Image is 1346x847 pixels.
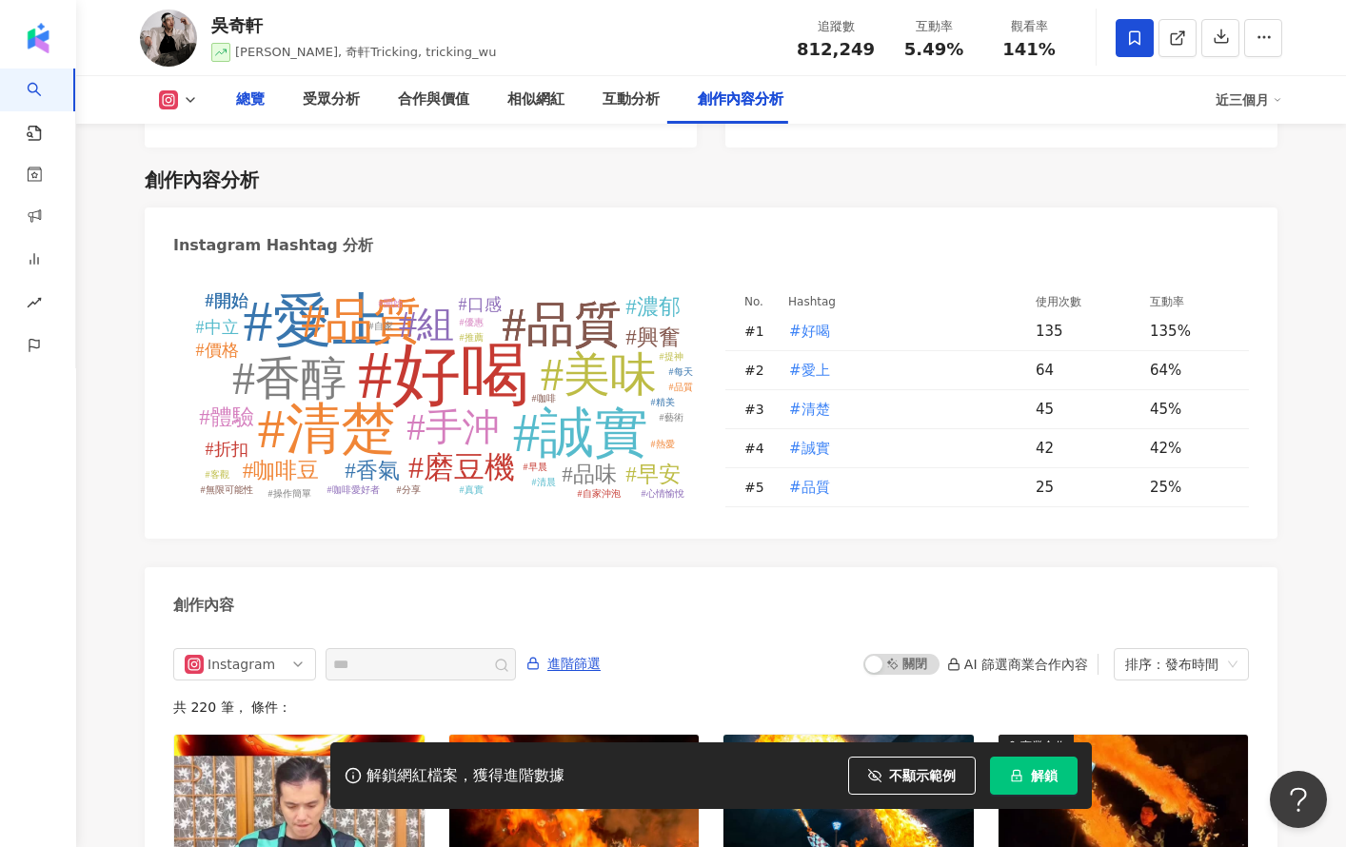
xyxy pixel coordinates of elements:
div: 42 [1036,438,1135,459]
div: 受眾分析 [303,89,360,111]
div: 相似網紅 [507,89,564,111]
tspan: #心情愉悅 [642,488,684,499]
div: 42% [1150,438,1230,459]
button: #愛上 [788,351,831,389]
button: 不顯示範例 [848,757,976,795]
tspan: #美味 [541,348,658,401]
td: 25% [1135,468,1249,507]
div: 135 [1036,321,1135,342]
tspan: #操作簡單 [268,488,311,499]
div: 創作內容分析 [145,167,259,193]
span: #誠實 [789,438,830,459]
tspan: #品質 [669,382,693,392]
tspan: #磨豆機 [408,450,515,484]
span: [PERSON_NAME], 奇軒Tricking, tricking_wu [235,45,497,59]
button: #好喝 [788,312,831,350]
button: 解鎖 [990,757,1078,795]
span: 不顯示範例 [889,768,956,783]
tspan: #組 [399,304,455,345]
div: 互動率 [898,17,970,36]
span: 141% [1002,40,1056,59]
tspan: #手沖 [406,406,500,447]
td: #誠實 [773,429,1020,468]
tspan: #體驗 [199,405,254,429]
button: 進階篩選 [525,648,602,679]
span: #清楚 [789,399,830,420]
tspan: #香氣 [345,459,400,483]
tspan: #每天 [669,366,693,377]
tspan: #興奮 [625,325,681,349]
div: 觀看率 [993,17,1065,36]
th: 互動率 [1135,291,1249,312]
tspan: #價格 [196,341,239,360]
div: 45% [1150,399,1230,420]
td: #好喝 [773,312,1020,351]
div: 近三個月 [1216,85,1282,115]
tspan: #開始 [206,291,248,310]
div: 排序：發布時間 [1125,649,1220,680]
tspan: #中立 [196,318,239,337]
div: 25% [1150,477,1230,498]
tspan: #真實 [460,484,484,495]
div: 總覽 [236,89,265,111]
tspan: #早安 [625,463,681,486]
span: #品質 [789,477,830,498]
div: 合作與價值 [398,89,469,111]
tspan: #口感 [459,295,502,314]
span: #好喝 [789,321,830,342]
td: 135% [1135,312,1249,351]
tspan: #品質 [503,298,622,351]
div: 64% [1150,360,1230,381]
button: #品質 [788,468,831,506]
div: 吳奇軒 [211,13,497,37]
span: 5.49% [904,40,963,59]
tspan: #誠實 [513,403,649,463]
th: No. [725,291,773,312]
td: 42% [1135,429,1249,468]
tspan: #無限可能性 [201,484,253,495]
tspan: #咖啡愛好者 [327,484,380,495]
tspan: #愛上 [244,288,391,353]
div: 135% [1150,321,1230,342]
tspan: #清晨 [532,477,556,487]
div: 創作內容分析 [698,89,783,111]
tspan: #咖啡豆 [243,459,320,483]
tspan: #開始 [379,298,403,308]
tspan: #分享 [397,484,421,495]
div: 解鎖網紅檔案，獲得進階數據 [366,766,564,786]
tspan: #品質 [302,294,421,347]
div: # 1 [744,321,773,342]
tspan: #自家沖泡 [578,488,621,499]
div: 商業合作 [1020,737,1066,756]
tspan: #咖啡 [532,393,556,404]
th: Hashtag [773,291,1020,312]
td: #清楚 [773,390,1020,429]
div: # 3 [744,399,773,420]
div: 64 [1036,360,1135,381]
div: # 5 [744,477,773,498]
tspan: #精美 [651,397,675,407]
th: 使用次數 [1020,291,1135,312]
div: 創作內容 [173,595,234,616]
tspan: #藝術 [660,412,683,423]
tspan: #香醇 [232,353,346,404]
td: 64% [1135,351,1249,390]
div: 45 [1036,399,1135,420]
tspan: #提神 [660,351,683,362]
td: #品質 [773,468,1020,507]
a: search [27,69,65,143]
button: #誠實 [788,429,831,467]
div: AI 篩選商業合作內容 [947,657,1088,672]
span: #愛上 [789,360,830,381]
tspan: #優惠 [460,317,484,327]
td: 45% [1135,390,1249,429]
tspan: #濃郁 [625,295,681,319]
tspan: #折扣 [206,440,248,459]
span: 解鎖 [1031,768,1058,783]
tspan: #客觀 [206,469,229,480]
div: # 4 [744,438,773,459]
tspan: #好喝 [358,337,529,413]
tspan: #自家 [369,321,393,331]
div: 互動分析 [603,89,660,111]
img: logo icon [23,23,53,53]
